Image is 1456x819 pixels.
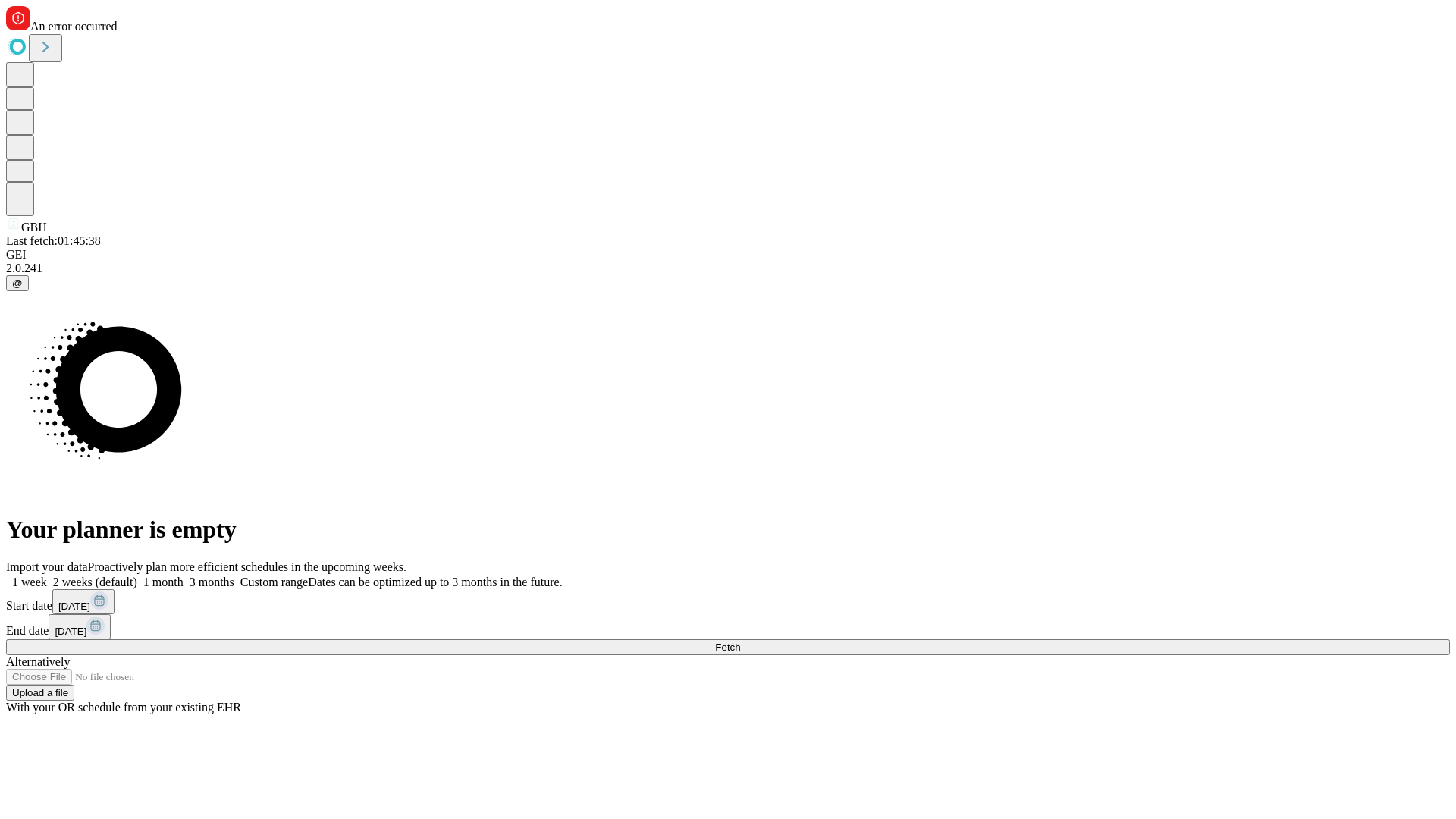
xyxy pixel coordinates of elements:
span: [DATE] [58,601,90,612]
button: @ [6,275,29,291]
span: Fetch [715,642,740,653]
span: Last fetch: 01:45:38 [6,234,101,247]
div: GEI [6,248,1450,262]
span: With your OR schedule from your existing EHR [6,701,241,714]
span: 2 weeks (default) [53,576,137,588]
span: 1 week [12,576,47,588]
span: [DATE] [55,626,86,637]
div: Start date [6,589,1450,614]
span: Dates can be optimized up to 3 months in the future. [308,576,562,588]
button: [DATE] [49,614,111,639]
span: Proactively plan more efficient schedules in the upcoming weeks. [88,560,406,573]
span: Import your data [6,560,88,573]
button: Fetch [6,639,1450,655]
span: GBH [21,221,47,234]
span: Alternatively [6,655,70,668]
span: 3 months [190,576,234,588]
span: Custom range [240,576,308,588]
h1: Your planner is empty [6,516,1450,544]
span: 1 month [143,576,184,588]
span: @ [12,278,23,289]
div: End date [6,614,1450,639]
div: 2.0.241 [6,262,1450,275]
span: An error occurred [30,20,118,33]
button: [DATE] [52,589,115,614]
button: Upload a file [6,685,74,701]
